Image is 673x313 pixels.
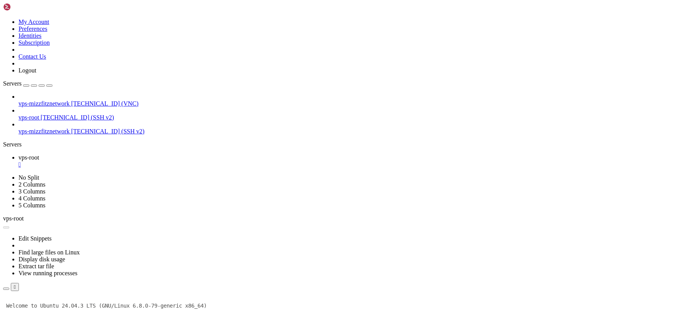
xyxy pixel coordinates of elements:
[3,218,573,225] x-row: root@main:~# FATAL ERROR: Remote side unexpectedly closed network connection
[19,202,46,209] a: 5 Columns
[3,100,573,107] x-row: just raised the bar for easy, resilient and secure K8s cluster deployment.
[19,161,670,168] a: 
[19,174,39,181] a: No Split
[3,156,573,163] x-row: 12 additional security updates can be applied with ESM Apps.
[19,114,670,121] a: vps-root [TECHNICAL_ID] (SSH v2)
[19,128,670,135] a: vps-mizzfitznetwork [TECHNICAL_ID] (SSH v2)
[19,256,65,263] a: Display disk usage
[3,114,573,121] x-row: [URL][DOMAIN_NAME]
[71,128,144,135] span: [TECHNICAL_ID] (SSH v2)
[3,93,573,100] x-row: * Strictly confined Kubernetes makes edge and IoT secure. Learn how MicroK8s
[19,121,670,135] li: vps-mizzfitznetwork [TECHNICAL_ID] (SSH v2)
[3,204,573,211] x-row: Last login: [DATE] from [TECHNICAL_ID]
[19,100,69,107] span: vps-mizzfitznetwork
[19,19,49,25] a: My Account
[19,154,670,168] a: vps-root
[19,32,42,39] a: Identities
[3,128,573,135] x-row: Expanded Security Maintenance for Applications is not enabled.
[19,235,52,242] a: Edit Snippets
[19,67,36,74] a: Logout
[19,114,39,121] span: vps-root
[19,188,46,195] a: 3 Columns
[19,128,69,135] span: vps-mizzfitznetwork
[3,163,573,170] x-row: Learn more about enabling ESM Apps service at [URL][DOMAIN_NAME]
[3,80,22,87] span: Servers
[19,249,80,256] a: Find large files on Linux
[3,3,573,10] x-row: Welcome to Ubuntu 24.04.3 LTS (GNU/Linux 6.8.0-79-generic x86_64)
[3,141,670,148] div: Servers
[3,177,573,183] x-row: New release '25.04' available.
[71,100,138,107] span: [TECHNICAL_ID] (VNC)
[3,79,573,86] x-row: Swap usage: 0%
[19,263,54,269] a: Extract tar file
[3,66,573,72] x-row: Usage of /: 27.7% of 98.31GB Users logged in: 0
[14,284,16,290] div: 
[19,195,46,202] a: 4 Columns
[3,45,573,52] x-row: System information as of [DATE]
[19,53,46,60] a: Contact Us
[3,31,573,38] x-row: * Support: [URL][DOMAIN_NAME]
[3,183,573,190] x-row: Run 'do-release-upgrade' to upgrade to it.
[3,211,573,218] x-row: root@main:~# reboot
[40,114,114,121] span: [TECHNICAL_ID] (SSH v2)
[19,25,47,32] a: Preferences
[19,93,670,107] li: vps-mizzfitznetwork [TECHNICAL_ID] (VNC)
[19,107,670,121] li: vps-root [TECHNICAL_ID] (SSH v2)
[3,215,24,222] span: vps-root
[3,3,47,11] img: Shellngn
[3,59,573,66] x-row: System load: 1.1 Processes: 271
[3,72,573,79] x-row: Memory usage: 16% IPv4 address for eth0: [TECHNICAL_ID]
[3,225,6,232] div: (0, 32)
[19,154,39,161] span: vps-root
[3,80,52,87] a: Servers
[11,283,19,291] button: 
[19,100,670,107] a: vps-mizzfitznetwork [TECHNICAL_ID] (VNC)
[3,17,573,24] x-row: * Documentation: [URL][DOMAIN_NAME]
[19,181,46,188] a: 2 Columns
[19,270,78,276] a: View running processes
[3,142,573,149] x-row: 0 updates can be applied immediately.
[3,24,573,31] x-row: * Management: [URL][DOMAIN_NAME]
[19,39,50,46] a: Subscription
